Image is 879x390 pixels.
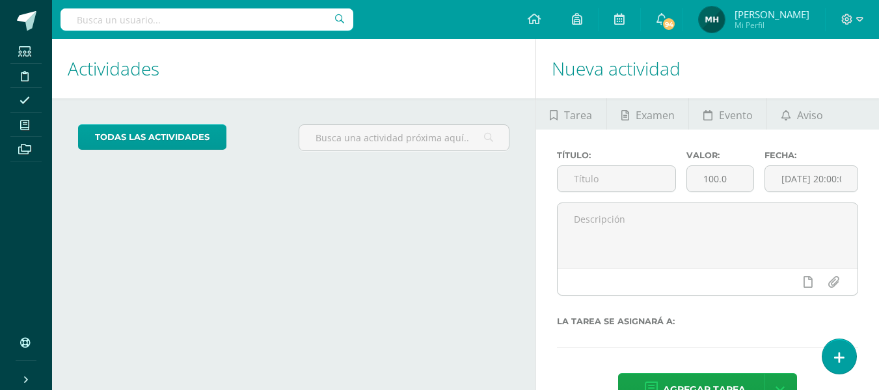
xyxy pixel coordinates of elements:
input: Puntos máximos [687,166,753,191]
span: Mi Perfil [735,20,809,31]
span: [PERSON_NAME] [735,8,809,21]
span: Tarea [564,100,592,131]
input: Busca un usuario... [61,8,353,31]
a: Evento [689,98,766,130]
label: Fecha: [764,150,858,160]
a: Aviso [767,98,837,130]
a: Tarea [536,98,606,130]
span: Aviso [797,100,823,131]
img: 94dfc861e02bea7daf88976d6ac6de75.png [699,7,725,33]
h1: Actividades [68,39,520,98]
label: La tarea se asignará a: [557,316,858,326]
input: Título [558,166,676,191]
span: Examen [636,100,675,131]
label: Valor: [686,150,754,160]
label: Título: [557,150,677,160]
input: Fecha de entrega [765,166,858,191]
input: Busca una actividad próxima aquí... [299,125,508,150]
a: todas las Actividades [78,124,226,150]
span: 94 [662,17,676,31]
span: Evento [719,100,753,131]
a: Examen [607,98,688,130]
h1: Nueva actividad [552,39,863,98]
